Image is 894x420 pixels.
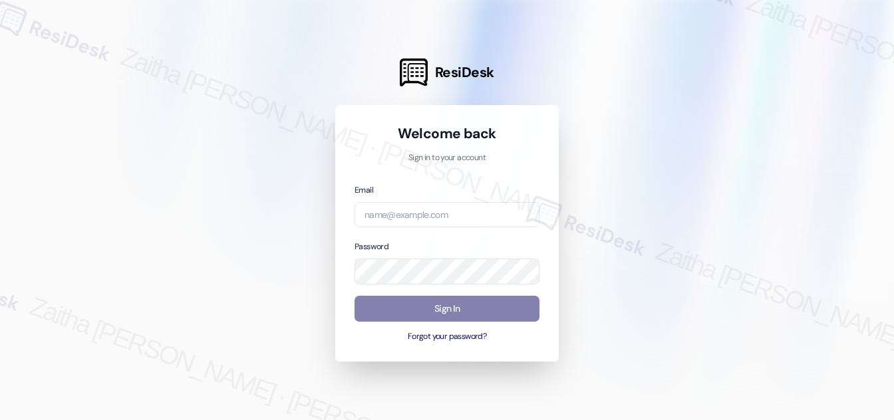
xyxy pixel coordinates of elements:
button: Sign In [355,296,539,322]
label: Email [355,185,373,195]
p: Sign in to your account [355,152,539,164]
img: ResiDesk Logo [400,58,428,86]
button: Forgot your password? [355,331,539,343]
label: Password [355,241,388,252]
h1: Welcome back [355,124,539,143]
input: name@example.com [355,202,539,228]
span: ResiDesk [435,63,494,82]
